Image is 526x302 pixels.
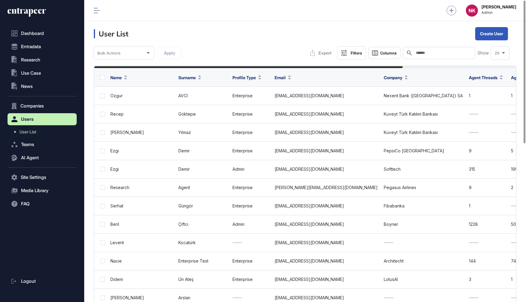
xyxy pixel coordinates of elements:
[232,259,269,263] div: enterprise
[8,100,77,112] button: Companies
[232,167,269,172] div: admin
[178,222,226,227] div: Çiftci
[110,259,172,263] div: Nacie
[178,295,226,300] div: Arslan
[8,27,77,39] a: Dashboard
[384,74,402,81] span: Company
[478,51,489,55] span: Show
[275,167,378,172] div: [EMAIL_ADDRESS][DOMAIN_NAME]
[8,275,77,287] a: Logout
[384,93,463,98] a: Nexent Bank ([GEOGRAPHIC_DATA]) SA
[8,139,77,151] button: Teams
[469,74,497,81] span: Agent Threads
[469,93,505,98] div: 1
[110,148,172,153] div: Ezgi
[275,259,378,263] div: [EMAIL_ADDRESS][DOMAIN_NAME]
[94,29,128,38] h3: User List
[466,5,478,17] button: NK
[275,130,378,135] div: [EMAIL_ADDRESS][DOMAIN_NAME]
[275,148,378,153] div: [EMAIL_ADDRESS][DOMAIN_NAME]
[110,204,172,208] div: Serhat
[275,222,378,227] div: [EMAIL_ADDRESS][DOMAIN_NAME]
[21,71,41,76] span: Use Case
[232,185,269,190] div: enterprise
[178,167,226,172] div: Demir
[469,204,505,208] div: 1
[178,148,226,153] div: Demir
[481,11,516,15] span: Admin
[469,148,505,153] div: 9
[21,58,40,62] span: Research
[178,240,226,245] div: Kocatürk
[469,167,505,172] div: 315
[8,41,77,53] button: Entradata
[178,185,226,190] div: Agent
[110,295,172,300] div: [PERSON_NAME]
[275,74,286,81] span: Email
[8,80,77,92] button: News
[97,51,121,55] span: Bulk Actions
[232,130,269,135] div: enterprise
[21,155,39,160] span: AI Agent
[232,277,269,282] div: enterprise
[384,258,404,263] a: Architecht
[232,112,269,117] div: enterprise
[469,277,505,282] div: 3
[232,222,269,227] div: admin
[384,74,408,81] button: Company
[384,277,398,282] a: LotusAI
[351,51,362,55] div: Filters
[20,129,36,134] span: User List
[110,185,172,190] div: Research
[232,74,256,81] span: Profile Type
[21,44,41,49] span: Entradata
[178,112,226,117] div: Göktepe
[110,240,172,245] div: Levent
[110,74,122,81] span: Name
[275,185,378,190] div: [PERSON_NAME][EMAIL_ADDRESS][DOMAIN_NAME]
[21,201,29,206] span: FAQ
[110,112,172,117] div: Recep
[384,222,398,227] a: Boyner
[21,175,46,180] span: Site Settings
[384,167,401,172] a: Softtech
[110,167,172,172] div: Ezgi
[8,54,77,66] button: Research
[368,47,401,59] button: Columns
[275,93,378,98] div: [EMAIL_ADDRESS][DOMAIN_NAME]
[110,93,172,98] div: Ozgur
[275,295,378,300] div: [EMAIL_ADDRESS][DOMAIN_NAME]
[110,277,172,282] div: Didem
[21,31,44,36] span: Dashboard
[21,117,34,122] span: Users
[21,188,48,193] span: Media Library
[275,240,378,245] div: [EMAIL_ADDRESS][DOMAIN_NAME]
[178,259,226,263] div: Enterprise Test
[469,74,503,81] button: Agent Threads
[232,93,269,98] div: enterprise
[178,74,196,81] span: Surname
[20,104,44,108] span: Companies
[469,185,505,190] div: 9
[384,111,438,117] a: Kuveyt Türk Katılım Bankası
[232,148,269,153] div: enterprise
[307,47,335,59] button: Export
[384,185,416,190] a: Pegasus Airlines
[232,204,269,208] div: enterprise
[475,27,508,40] button: Create User
[110,130,172,135] div: [PERSON_NAME]
[8,185,77,197] button: Media Library
[495,51,500,55] span: 25
[275,112,378,117] div: [EMAIL_ADDRESS][DOMAIN_NAME]
[8,67,77,79] button: Use Case
[275,74,291,81] button: Email
[8,171,77,183] button: Site Settings
[178,74,201,81] button: Surname
[178,93,226,98] div: AVCI
[384,148,444,153] a: PepsiCo [GEOGRAPHIC_DATA]
[8,113,77,125] button: Users
[178,277,226,282] div: Ün Ateş
[232,74,261,81] button: Profile Type
[110,222,172,227] div: Beril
